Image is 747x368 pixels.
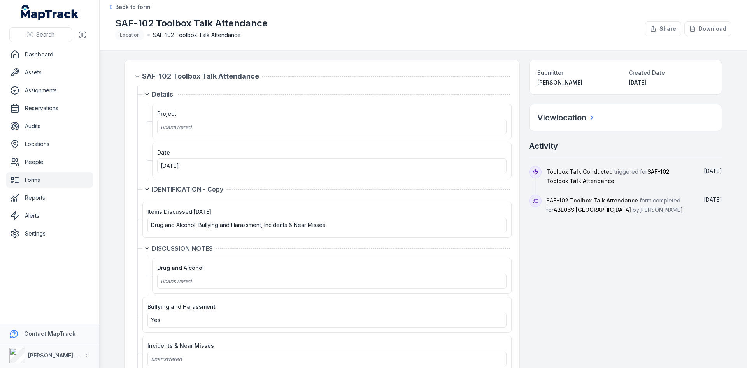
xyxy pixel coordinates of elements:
[147,303,216,310] span: Bullying and Harassment
[546,197,683,213] span: form completed for by [PERSON_NAME]
[21,5,79,20] a: MapTrack
[554,206,631,213] span: ABE06S [GEOGRAPHIC_DATA]
[537,69,563,76] span: Submitter
[537,112,596,123] a: Viewlocation
[107,3,150,11] a: Back to form
[9,27,72,42] button: Search
[151,356,182,362] span: unanswered
[24,330,75,337] strong: Contact MapTrack
[151,222,325,228] span: Drug and Alcohol, Bullying and Harassment, Incidents & Near Misses
[152,185,223,194] span: IDENTIFICATION - Copy
[6,65,93,80] a: Assets
[629,79,646,86] time: 8/21/2025, 1:25:51 PM
[6,154,93,170] a: People
[684,21,731,36] button: Download
[161,123,192,130] span: unanswered
[537,79,582,86] span: [PERSON_NAME]
[629,69,665,76] span: Created Date
[546,168,670,184] span: triggered for
[115,17,268,30] h1: SAF-102 Toolbox Talk Attendance
[6,190,93,206] a: Reports
[704,196,722,203] span: [DATE]
[36,31,54,39] span: Search
[6,136,93,152] a: Locations
[629,79,646,86] span: [DATE]
[6,226,93,241] a: Settings
[6,208,93,224] a: Alerts
[147,342,214,349] span: Incidents & Near Misses
[147,208,211,215] span: Items Discussed [DATE]
[152,90,175,99] span: Details:
[6,100,93,116] a: Reservations
[704,167,722,174] time: 8/21/2025, 1:25:51 PM
[161,278,192,284] span: unanswered
[6,83,93,98] a: Assignments
[161,162,179,169] time: 8/21/2025, 12:00:00 AM
[152,244,213,253] span: DISCUSSION NOTES
[151,317,160,323] span: Yes
[645,21,681,36] button: Share
[6,172,93,188] a: Forms
[157,264,204,271] span: Drug and Alcohol
[115,3,150,11] span: Back to form
[704,196,722,203] time: 8/21/2025, 1:25:51 PM
[115,30,144,40] div: Location
[546,168,613,176] a: Toolbox Talk Conducted
[157,110,178,117] span: Project:
[142,71,259,82] span: SAF-102 Toolbox Talk Attendance
[704,167,722,174] span: [DATE]
[6,118,93,134] a: Audits
[546,197,638,204] a: SAF-102 Toolbox Talk Attendance
[529,141,558,151] h2: Activity
[28,352,92,359] strong: [PERSON_NAME] Group
[6,47,93,62] a: Dashboard
[157,149,170,156] span: Date
[161,162,179,169] span: [DATE]
[153,31,241,39] span: SAF-102 Toolbox Talk Attendance
[537,112,586,123] h2: View location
